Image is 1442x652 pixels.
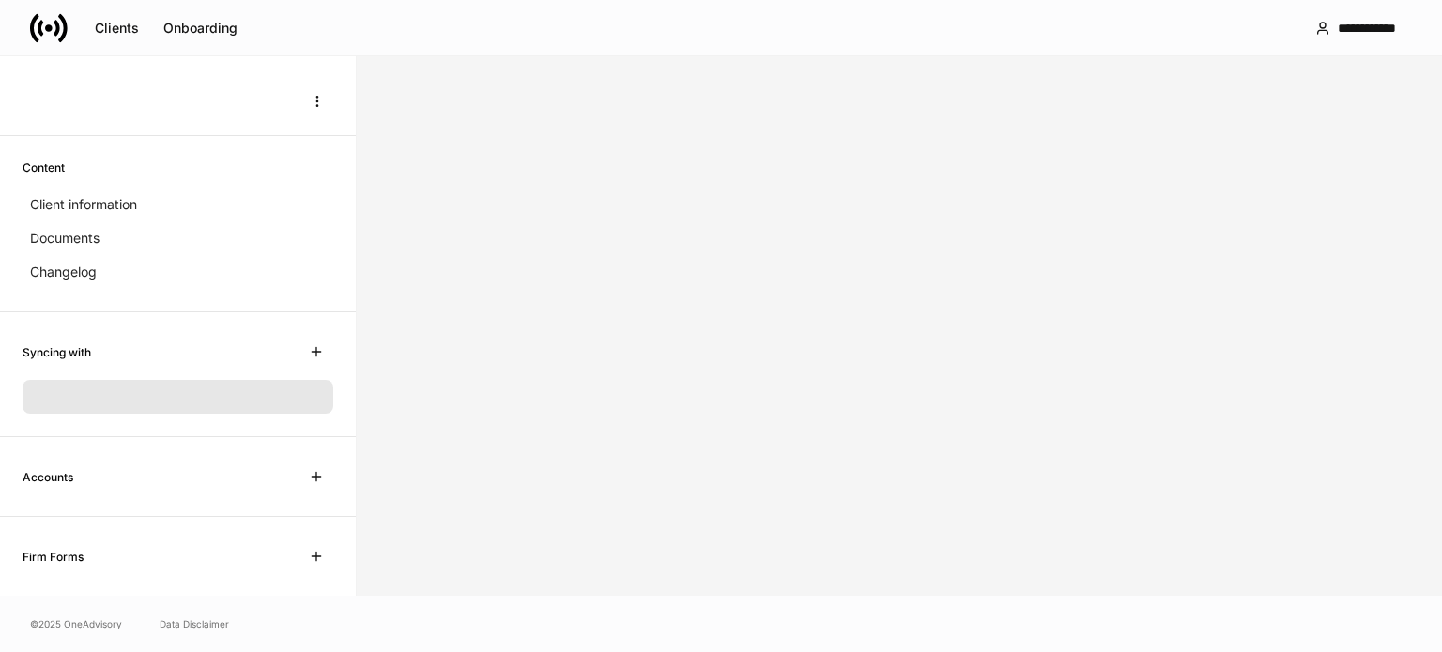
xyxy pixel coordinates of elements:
[160,616,229,631] a: Data Disclaimer
[23,343,91,361] h6: Syncing with
[23,221,333,255] a: Documents
[23,255,333,289] a: Changelog
[30,616,122,631] span: © 2025 OneAdvisory
[23,159,65,176] h6: Content
[95,22,139,35] div: Clients
[30,229,100,248] p: Documents
[83,13,151,43] button: Clients
[23,548,84,566] h6: Firm Forms
[23,188,333,221] a: Client information
[151,13,250,43] button: Onboarding
[163,22,238,35] div: Onboarding
[23,468,73,486] h6: Accounts
[30,195,137,214] p: Client information
[30,263,97,281] p: Changelog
